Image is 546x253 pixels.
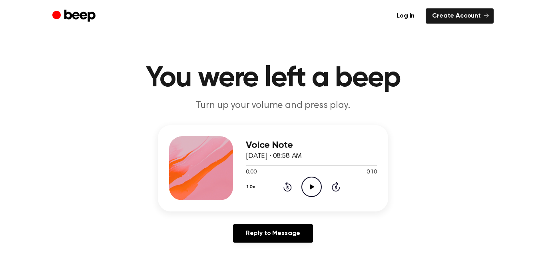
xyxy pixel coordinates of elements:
h3: Voice Note [246,140,377,151]
span: 0:10 [367,168,377,177]
a: Reply to Message [233,224,313,243]
p: Turn up your volume and press play. [120,99,426,112]
button: 1.0x [246,180,258,194]
span: 0:00 [246,168,256,177]
a: Log in [390,8,421,24]
h1: You were left a beep [68,64,478,93]
a: Beep [52,8,98,24]
a: Create Account [426,8,494,24]
span: [DATE] · 08:58 AM [246,153,302,160]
